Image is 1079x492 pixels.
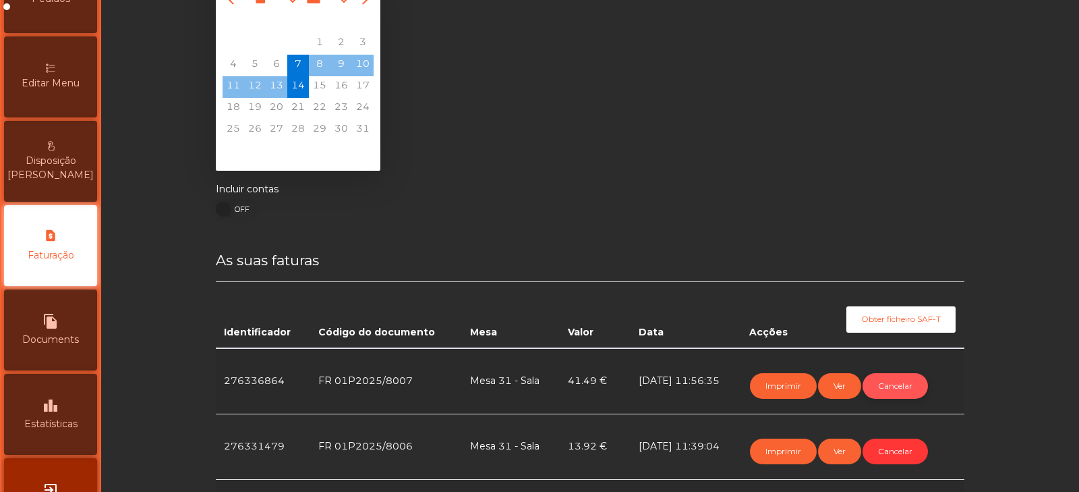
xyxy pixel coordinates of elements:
button: Imprimir [750,439,817,464]
span: 20 [266,98,287,119]
span: 26 [244,119,266,141]
span: 28 [287,119,309,141]
span: 1 [309,33,330,55]
div: We [266,11,287,33]
div: Sunday, August 10, 2025 [352,55,374,76]
div: Friday, August 8, 2025 [309,55,330,76]
span: 16 [330,76,352,98]
span: 21 [287,98,309,119]
div: Friday, September 5, 2025 [309,141,330,163]
div: Saturday, August 30, 2025 [330,119,352,141]
span: Documents [22,333,79,347]
div: Monday, July 28, 2025 [223,33,244,55]
span: 22 [309,98,330,119]
span: 18 [223,98,244,119]
span: 10 [352,55,374,76]
span: 31 [352,119,374,141]
div: Sa [330,11,352,33]
td: FR 01P2025/8006 [310,414,462,479]
span: 19 [244,98,266,119]
th: Acções [741,282,809,348]
div: Monday, September 1, 2025 [223,141,244,163]
div: Mo [223,11,244,33]
div: Tuesday, August 19, 2025 [244,98,266,119]
span: 13 [266,76,287,98]
div: Fr [309,11,330,33]
div: Thursday, August 28, 2025 [287,119,309,141]
span: 2 [330,33,352,55]
th: Mesa [462,282,560,348]
span: 7 [287,55,309,76]
i: request_page [42,229,59,245]
span: 11 [223,76,244,98]
div: Thursday, September 4, 2025 [287,141,309,163]
td: 276336864 [216,348,310,414]
span: 27 [266,119,287,141]
div: Monday, August 11, 2025 [223,76,244,98]
td: FR 01P2025/8007 [310,348,462,414]
div: Tu [244,11,266,33]
span: 8 [309,55,330,76]
div: Wednesday, July 30, 2025 [266,33,287,55]
div: Th [287,11,309,33]
div: Friday, August 29, 2025 [309,119,330,141]
td: [DATE] 11:56:35 [631,348,741,414]
div: Friday, August 15, 2025 [309,76,330,98]
span: 12 [244,76,266,98]
div: Sunday, August 31, 2025 [352,119,374,141]
div: Wednesday, August 13, 2025 [266,76,287,98]
div: Wednesday, September 3, 2025 [266,141,287,163]
div: Tuesday, September 2, 2025 [244,141,266,163]
div: Sunday, August 24, 2025 [352,98,374,119]
div: Saturday, August 9, 2025 [330,55,352,76]
div: Monday, August 25, 2025 [223,119,244,141]
span: 9 [330,55,352,76]
span: 24 [352,98,374,119]
i: file_copy [42,313,59,329]
div: Friday, August 22, 2025 [309,98,330,119]
td: Mesa 31 - Sala [462,348,560,414]
div: Monday, August 18, 2025 [223,98,244,119]
div: Su [352,11,374,33]
label: Incluir contas [216,182,279,196]
span: Faturação [28,248,74,263]
th: Valor [560,282,631,348]
span: 29 [309,119,330,141]
div: Sunday, August 3, 2025 [352,33,374,55]
span: 25 [223,119,244,141]
th: Data [631,282,741,348]
button: Ver [818,439,861,464]
button: Ver [818,373,861,399]
div: Sunday, August 17, 2025 [352,76,374,98]
span: Editar Menu [22,76,80,90]
div: Tuesday, August 5, 2025 [244,55,266,76]
td: [DATE] 11:39:04 [631,414,741,479]
td: 276331479 [216,414,310,479]
button: Obter ficheiro SAF-T [846,306,956,332]
span: Estatísticas [24,417,78,431]
button: Cancelar [863,373,928,399]
span: 5 [244,55,266,76]
td: 13.92 € [560,414,631,479]
div: Saturday, September 6, 2025 [330,141,352,163]
h4: As suas faturas [216,250,964,271]
td: 41.49 € [560,348,631,414]
div: Saturday, August 2, 2025 [330,33,352,55]
span: 4 [223,55,244,76]
th: Identificador [216,282,310,348]
button: Imprimir [750,373,817,399]
span: 14 [287,76,309,98]
div: Wednesday, August 6, 2025 [266,55,287,76]
span: 15 [309,76,330,98]
span: OFF [223,202,257,217]
div: Monday, August 4, 2025 [223,55,244,76]
div: Saturday, August 16, 2025 [330,76,352,98]
i: leaderboard [42,398,59,414]
div: Wednesday, August 20, 2025 [266,98,287,119]
button: Cancelar [863,439,928,464]
div: Thursday, August 21, 2025 [287,98,309,119]
span: 17 [352,76,374,98]
div: Thursday, August 14, 2025 [287,76,309,98]
div: Tuesday, August 26, 2025 [244,119,266,141]
span: 23 [330,98,352,119]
